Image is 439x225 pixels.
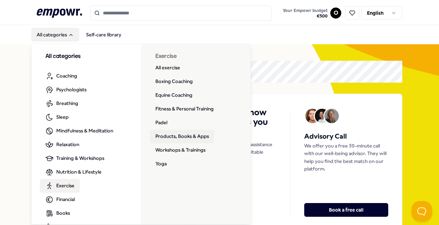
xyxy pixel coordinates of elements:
[40,124,119,138] a: Mindfulness & Meditation
[150,88,198,102] a: Equine Coaching
[150,116,173,130] a: Padel
[81,28,127,42] a: Self-care library
[304,142,388,173] p: We offer you a free 30-minute call with our well-being advisor. They will help you find the best ...
[150,102,219,116] a: Fitness & Personal Training
[32,44,251,225] div: All categories
[330,8,341,19] button: O
[40,83,92,97] a: Psychologists
[40,97,84,110] a: Breathing
[150,143,211,157] a: Workshops & Trainings
[324,109,339,123] img: Avatar
[56,168,102,176] span: Nutrition & Lifestyle
[304,203,388,217] button: Book a free call
[281,7,329,20] button: Your Empowr budget€500
[56,86,86,93] span: Psychologists
[31,28,79,42] button: All categories
[283,13,328,19] span: € 500
[412,201,432,222] iframe: Help Scout Beacon - Open
[56,113,69,121] span: Sleep
[155,52,237,61] h3: Exercise
[305,109,320,123] img: Avatar
[283,8,328,13] span: Your Empowr budget
[304,131,388,142] h5: Advisory Call
[40,69,83,83] a: Coaching
[56,127,113,134] span: Mindfulness & Meditation
[56,182,74,189] span: Exercise
[280,6,330,20] a: Your Empowr budget€500
[56,209,70,217] span: Books
[40,152,110,165] a: Training & Workshops
[40,138,85,152] a: Relaxation
[56,141,79,148] span: Relaxation
[150,157,172,171] a: Yoga
[40,206,75,220] a: Books
[40,165,107,179] a: Nutrition & Lifestyle
[56,154,104,162] span: Training & Workshops
[40,193,80,206] a: Financial
[40,110,74,124] a: Sleep
[31,28,127,42] nav: Main
[40,179,80,193] a: Exercise
[150,75,198,88] a: Boxing Coaching
[150,61,186,75] a: All exercise
[150,130,214,143] a: Products, Books & Apps
[45,52,128,61] h3: All categories
[56,72,77,80] span: Coaching
[56,99,78,107] span: Breathing
[90,5,272,21] input: Search for products, categories or subcategories
[315,109,329,123] img: Avatar
[56,196,75,203] span: Financial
